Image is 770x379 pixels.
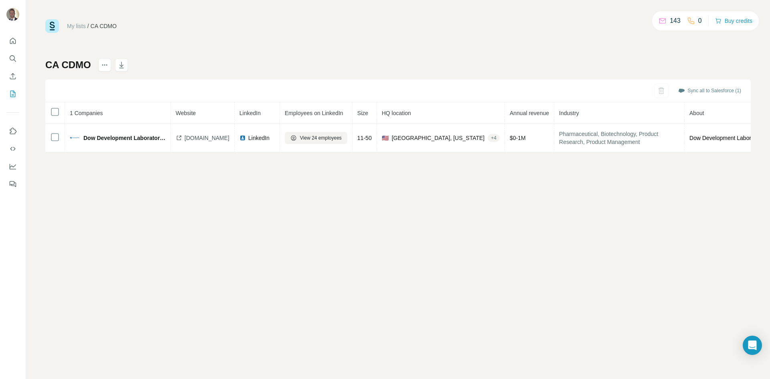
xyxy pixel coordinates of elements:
[98,59,111,71] button: actions
[67,23,86,29] a: My lists
[357,110,368,116] span: Size
[45,59,91,71] h1: CA CDMO
[239,135,246,141] img: LinkedIn logo
[285,132,347,144] button: View 24 employees
[559,110,579,116] span: Industry
[248,134,269,142] span: LinkedIn
[6,159,19,174] button: Dashboard
[670,16,681,26] p: 143
[6,8,19,21] img: Avatar
[743,336,762,355] div: Open Intercom Messenger
[176,110,196,116] span: Website
[382,134,389,142] span: 🇺🇸
[510,135,526,141] span: $ 0-1M
[488,134,500,142] div: + 4
[392,134,485,142] span: [GEOGRAPHIC_DATA], [US_STATE]
[559,130,679,146] span: Pharmaceutical, Biotechnology, Product Research, Product Management
[83,134,166,142] span: Dow Development Laboratories DDL
[300,134,342,142] span: View 24 employees
[689,110,704,116] span: About
[382,110,411,116] span: HQ location
[184,134,229,142] span: [DOMAIN_NAME]
[70,133,79,143] img: company-logo
[6,124,19,138] button: Use Surfe on LinkedIn
[45,19,59,33] img: Surfe Logo
[239,110,261,116] span: LinkedIn
[357,135,372,141] span: 11-50
[715,15,752,26] button: Buy credits
[698,16,702,26] p: 0
[6,69,19,83] button: Enrich CSV
[6,51,19,66] button: Search
[6,177,19,191] button: Feedback
[91,22,117,30] div: CA CDMO
[87,22,89,30] li: /
[6,34,19,48] button: Quick start
[70,110,103,116] span: 1 Companies
[673,85,747,97] button: Sync all to Salesforce (1)
[6,142,19,156] button: Use Surfe API
[6,87,19,101] button: My lists
[285,110,343,116] span: Employees on LinkedIn
[510,110,549,116] span: Annual revenue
